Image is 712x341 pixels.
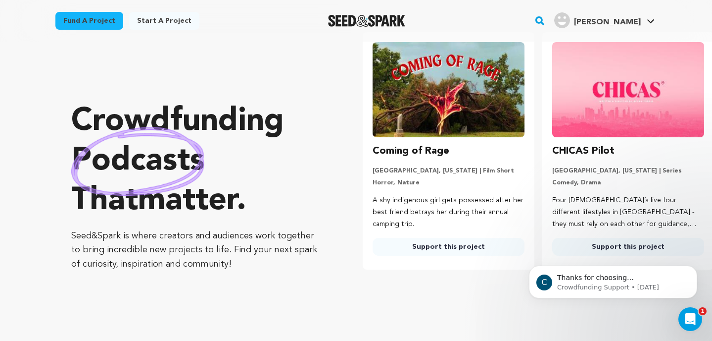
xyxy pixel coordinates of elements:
[328,15,406,27] a: Seed&Spark Homepage
[514,245,712,314] iframe: Intercom notifications message
[552,238,704,256] a: Support this project
[328,15,406,27] img: Seed&Spark Logo Dark Mode
[574,18,641,26] span: [PERSON_NAME]
[552,10,657,31] span: Freeman M.'s Profile
[699,307,707,315] span: 1
[552,42,704,137] img: CHICAS Pilot image
[373,179,524,187] p: Horror, Nature
[138,185,237,217] span: matter
[552,195,704,230] p: Four [DEMOGRAPHIC_DATA]’s live four different lifestyles in [GEOGRAPHIC_DATA] - they must rely on...
[678,307,702,331] iframe: Intercom live chat
[71,102,323,221] p: Crowdfunding that .
[554,12,570,28] img: user.png
[55,12,123,30] a: Fund a project
[129,12,199,30] a: Start a project
[373,238,524,256] a: Support this project
[552,10,657,28] a: Freeman M.'s Profile
[373,143,449,159] h3: Coming of Rage
[373,195,524,230] p: A shy indigenous girl gets possessed after her best friend betrays her during their annual campin...
[71,229,323,272] p: Seed&Spark is where creators and audiences work together to bring incredible new projects to life...
[71,127,204,196] img: hand sketched image
[554,12,641,28] div: Freeman M.'s Profile
[552,179,704,187] p: Comedy, Drama
[373,167,524,175] p: [GEOGRAPHIC_DATA], [US_STATE] | Film Short
[373,42,524,137] img: Coming of Rage image
[552,143,615,159] h3: CHICAS Pilot
[552,167,704,175] p: [GEOGRAPHIC_DATA], [US_STATE] | Series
